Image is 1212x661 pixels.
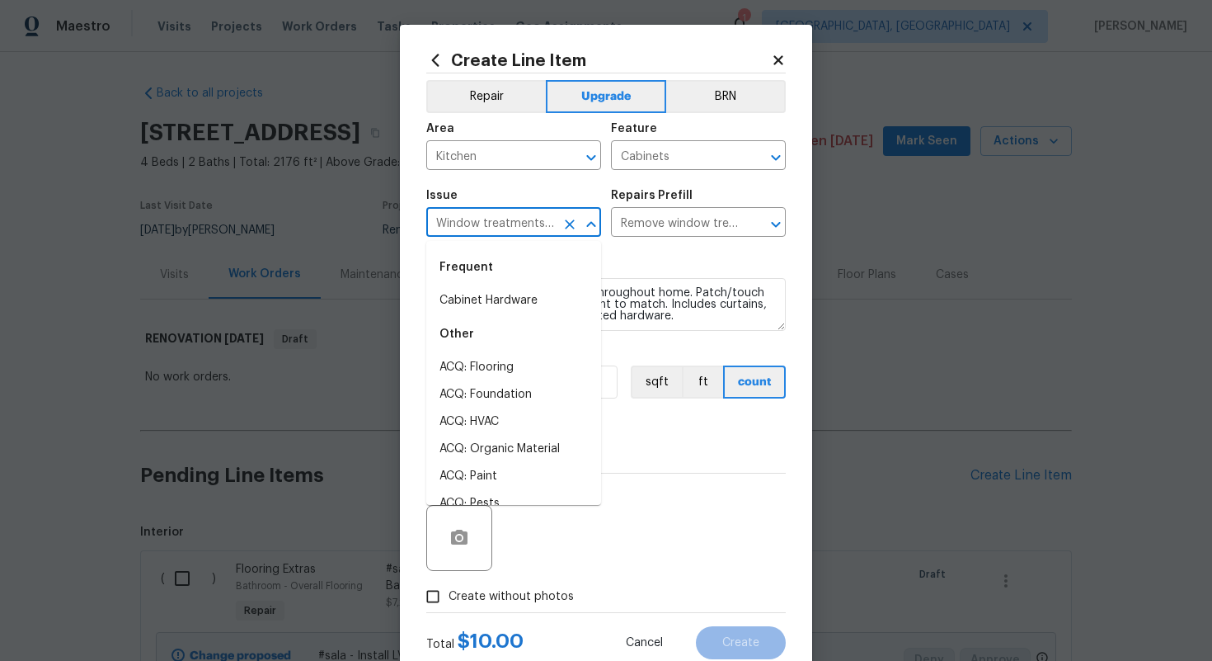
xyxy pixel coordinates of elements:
h2: Create Line Item [426,51,771,69]
button: ft [682,366,723,399]
h5: Area [426,123,454,135]
li: ACQ: Pests [426,490,601,517]
div: Other [426,314,601,354]
h5: Feature [611,123,657,135]
h5: Repairs Prefill [611,190,693,201]
li: ACQ: Organic Material [426,436,601,463]
button: sqft [631,366,682,399]
button: Create [696,626,786,659]
button: Close [580,213,603,236]
li: Cabinet Hardware [426,287,601,314]
li: ACQ: Foundation [426,381,601,408]
li: ACQ: HVAC [426,408,601,436]
span: Create without photos [449,588,574,606]
span: Create [722,637,759,649]
button: Cancel [599,626,689,659]
span: $ 10.00 [458,631,524,651]
h5: Issue [426,190,458,201]
li: ACQ: Flooring [426,354,601,381]
button: Clear [558,213,581,236]
button: Repair [426,80,546,113]
button: count [723,366,786,399]
button: Open [764,213,787,236]
button: Open [764,146,787,169]
button: BRN [666,80,786,113]
textarea: Remove window treatments throughout home. Patch/touch up all holes/marks left and paint to match.... [426,278,786,331]
div: Frequent [426,248,601,287]
div: Total [426,633,524,653]
span: Cancel [626,637,663,649]
li: ACQ: Paint [426,463,601,490]
button: Open [580,146,603,169]
button: Upgrade [546,80,667,113]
